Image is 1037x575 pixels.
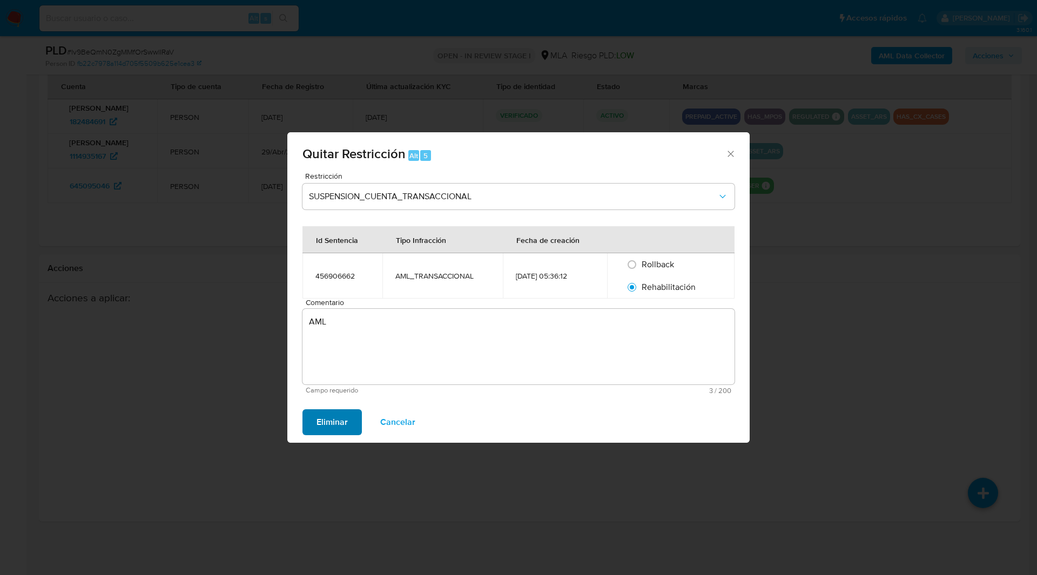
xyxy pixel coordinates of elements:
[725,148,735,158] button: Cerrar ventana
[309,191,717,202] span: SUSPENSION_CUENTA_TRANSACCIONAL
[642,281,696,293] span: Rehabilitación
[409,151,418,161] span: Alt
[503,227,592,253] div: Fecha de creación
[306,299,738,307] span: Comentario
[302,309,735,384] textarea: AML
[366,409,429,435] button: Cancelar
[516,271,594,281] div: [DATE] 05:36:12
[380,410,415,434] span: Cancelar
[395,271,490,281] div: AML_TRANSACCIONAL
[315,271,369,281] div: 456906662
[317,410,348,434] span: Eliminar
[383,227,459,253] div: Tipo Infracción
[642,258,674,270] span: Rollback
[302,144,406,163] span: Quitar Restricción
[302,184,735,209] button: Restriction
[518,387,731,394] span: Máximo 200 caracteres
[306,387,518,394] span: Campo requerido
[302,409,362,435] button: Eliminar
[303,227,371,253] div: Id Sentencia
[423,151,428,161] span: 5
[305,172,737,180] span: Restricción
